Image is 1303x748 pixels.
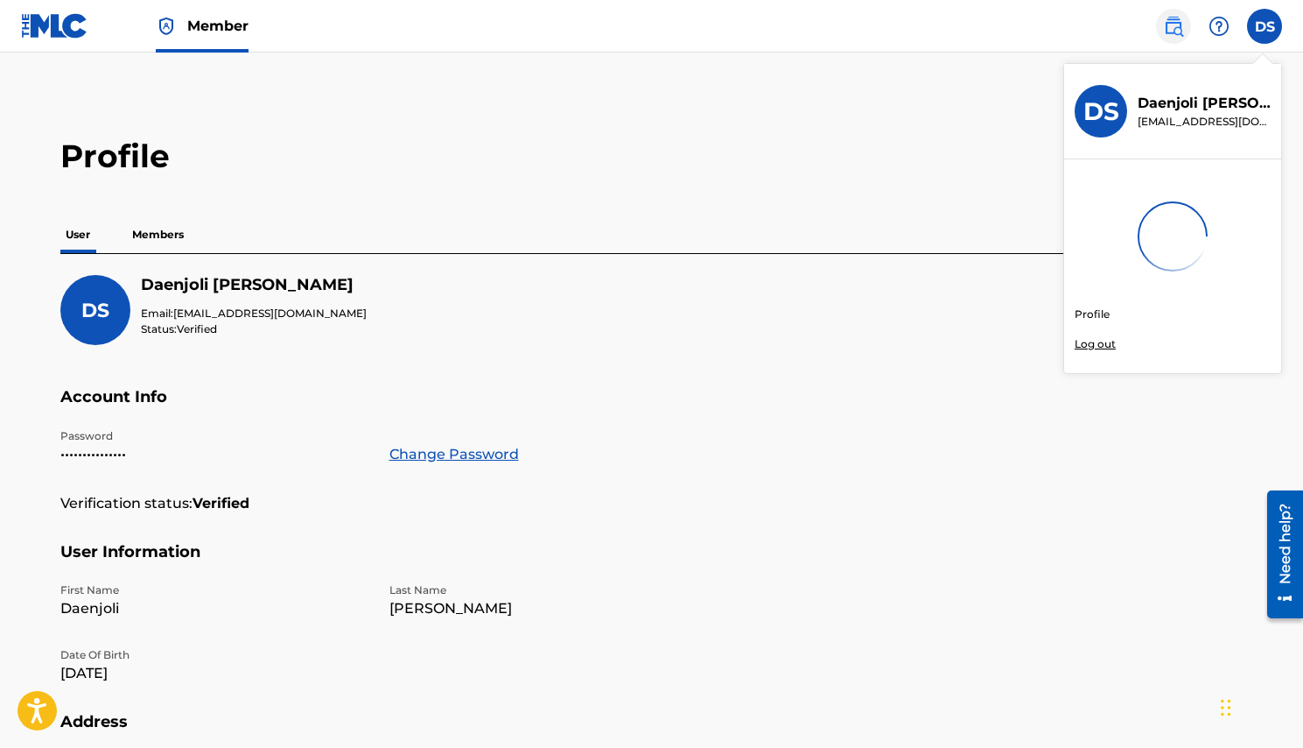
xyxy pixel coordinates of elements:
[141,275,367,295] h5: Daenjoli Smith
[156,16,177,37] img: Top Rightsholder
[1208,16,1229,37] img: help
[1156,9,1191,44] a: Public Search
[60,216,95,253] p: User
[193,493,249,514] strong: Verified
[389,444,519,465] a: Change Password
[389,582,697,598] p: Last Name
[1254,483,1303,627] iframe: Resource Center
[1163,16,1184,37] img: search
[1075,307,1110,322] a: Profile
[141,306,367,321] p: Email:
[60,428,368,444] p: Password
[1138,93,1271,114] p: Daenjoli Smith
[1075,336,1116,352] p: Log out
[1221,681,1231,734] div: Drag
[60,663,368,684] p: [DATE]
[1215,664,1303,748] iframe: Chat Widget
[127,216,189,253] p: Members
[173,307,367,320] span: [EMAIL_ADDRESS][DOMAIN_NAME]
[1247,9,1282,44] div: User Menu
[1083,96,1119,127] h3: DS
[1129,193,1216,280] img: preloader
[60,493,193,514] p: Verification status:
[1255,17,1275,38] span: DS
[177,322,217,335] span: Verified
[389,598,697,619] p: [PERSON_NAME]
[81,299,109,322] span: DS
[187,16,249,36] span: Member
[60,582,368,598] p: First Name
[60,137,1243,176] h2: Profile
[1201,9,1236,44] div: Help
[60,542,1243,583] h5: User Information
[60,598,368,619] p: Daenjoli
[60,387,1243,428] h5: Account Info
[141,321,367,337] p: Status:
[21,13,88,39] img: MLC Logo
[60,647,368,663] p: Date Of Birth
[1138,114,1271,130] p: daenjolis151@gmail.com
[60,444,368,465] p: •••••••••••••••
